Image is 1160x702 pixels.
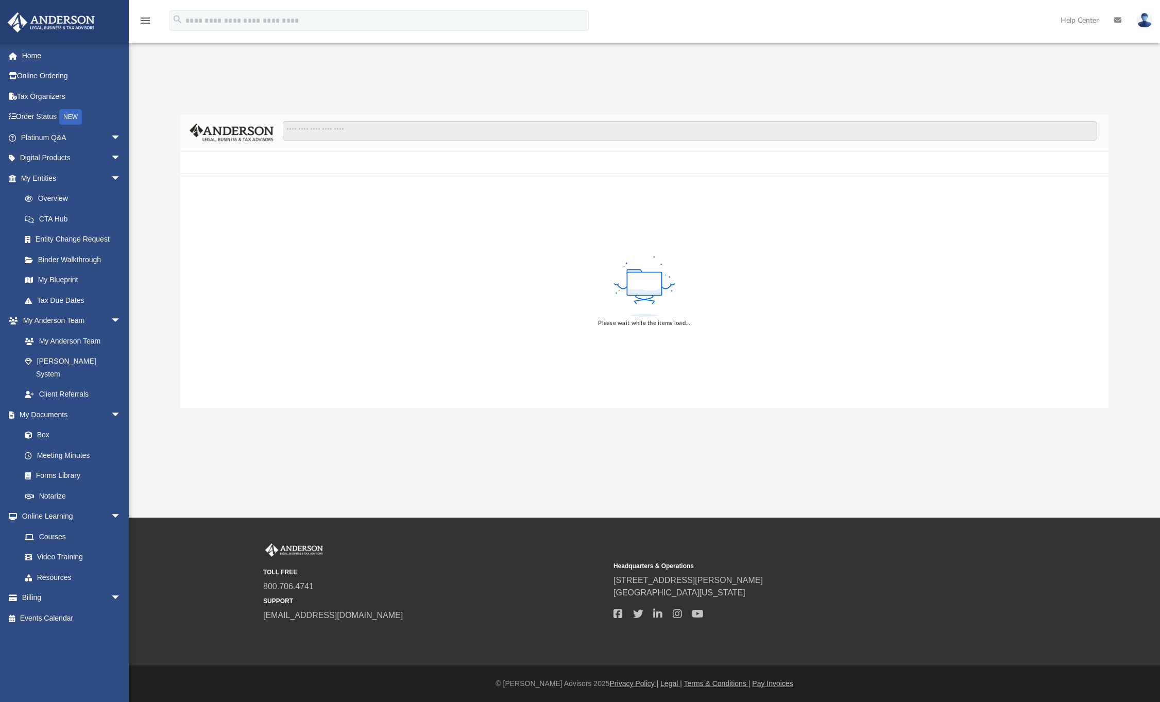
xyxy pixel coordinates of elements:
[7,506,131,527] a: Online Learningarrow_drop_down
[14,466,126,486] a: Forms Library
[14,290,137,311] a: Tax Due Dates
[263,596,606,606] small: SUPPORT
[7,608,137,628] a: Events Calendar
[111,404,131,425] span: arrow_drop_down
[14,425,126,446] a: Box
[613,576,763,585] a: [STREET_ADDRESS][PERSON_NAME]
[613,588,745,597] a: [GEOGRAPHIC_DATA][US_STATE]
[5,12,98,32] img: Anderson Advisors Platinum Portal
[660,679,682,688] a: Legal |
[14,189,137,209] a: Overview
[263,582,314,591] a: 800.706.4741
[14,445,131,466] a: Meeting Minutes
[7,66,137,87] a: Online Ordering
[14,567,131,588] a: Resources
[111,506,131,527] span: arrow_drop_down
[14,331,126,351] a: My Anderson Team
[14,351,131,384] a: [PERSON_NAME] System
[7,127,137,148] a: Platinum Q&Aarrow_drop_down
[14,229,137,250] a: Entity Change Request
[111,148,131,169] span: arrow_drop_down
[752,679,793,688] a: Pay Invoices
[14,249,137,270] a: Binder Walkthrough
[111,311,131,332] span: arrow_drop_down
[1137,13,1152,28] img: User Pic
[7,107,137,128] a: Order StatusNEW
[7,588,137,608] a: Billingarrow_drop_down
[59,109,82,125] div: NEW
[263,568,606,577] small: TOLL FREE
[129,678,1160,689] div: © [PERSON_NAME] Advisors 2025
[111,127,131,148] span: arrow_drop_down
[283,121,1097,141] input: Search files and folders
[684,679,750,688] a: Terms & Conditions |
[7,311,131,331] a: My Anderson Teamarrow_drop_down
[172,14,183,25] i: search
[14,384,131,405] a: Client Referrals
[598,319,690,328] div: Please wait while the items load...
[14,486,131,506] a: Notarize
[7,45,137,66] a: Home
[14,270,131,290] a: My Blueprint
[14,526,131,547] a: Courses
[7,404,131,425] a: My Documentsarrow_drop_down
[613,561,957,571] small: Headquarters & Operations
[139,20,151,27] a: menu
[111,588,131,609] span: arrow_drop_down
[14,209,137,229] a: CTA Hub
[610,679,659,688] a: Privacy Policy |
[111,168,131,189] span: arrow_drop_down
[7,86,137,107] a: Tax Organizers
[263,543,325,557] img: Anderson Advisors Platinum Portal
[139,14,151,27] i: menu
[263,611,403,620] a: [EMAIL_ADDRESS][DOMAIN_NAME]
[7,168,137,189] a: My Entitiesarrow_drop_down
[14,547,126,568] a: Video Training
[7,148,137,168] a: Digital Productsarrow_drop_down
